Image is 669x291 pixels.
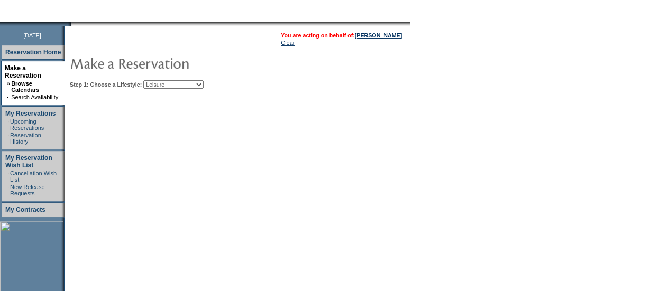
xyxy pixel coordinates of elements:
a: Make a Reservation [5,64,41,79]
a: Clear [281,40,295,46]
td: · [7,118,9,131]
a: New Release Requests [10,184,44,196]
span: You are acting on behalf of: [281,32,402,39]
img: promoShadowLeftCorner.gif [68,22,71,26]
a: Reservation Home [5,49,61,56]
a: Reservation History [10,132,41,145]
td: · [7,94,10,100]
b: » [7,80,10,87]
b: Step 1: Choose a Lifestyle: [70,81,142,88]
a: Browse Calendars [11,80,39,93]
a: Cancellation Wish List [10,170,57,183]
a: [PERSON_NAME] [355,32,402,39]
a: Search Availability [11,94,58,100]
a: My Reservation Wish List [5,154,52,169]
span: [DATE] [23,32,41,39]
td: · [7,132,9,145]
img: pgTtlMakeReservation.gif [70,52,281,73]
td: · [7,170,9,183]
a: My Contracts [5,206,45,213]
img: blank.gif [71,22,72,26]
td: · [7,184,9,196]
a: My Reservations [5,110,56,117]
a: Upcoming Reservations [10,118,44,131]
